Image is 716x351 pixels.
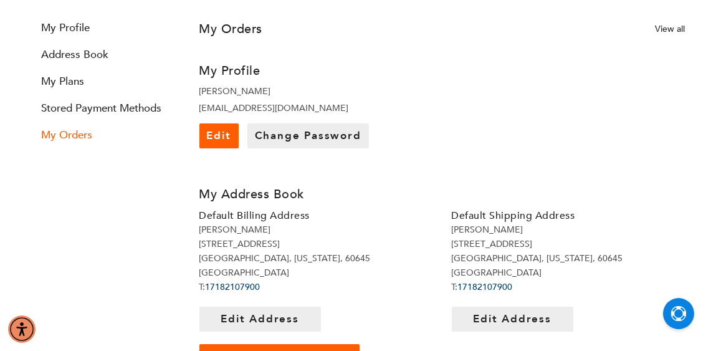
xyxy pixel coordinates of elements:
a: Edit Address [199,307,321,332]
a: Stored Payment Methods [31,101,181,115]
a: Edit [199,123,239,148]
h4: Default Billing Address [199,209,433,223]
a: My Orders [31,128,181,142]
a: Edit Address [452,307,573,332]
a: 17182107900 [206,281,260,293]
span: Edit [207,128,231,143]
a: Change Password [247,123,369,148]
li: [PERSON_NAME] [199,85,433,97]
a: View all [656,23,685,35]
address: [PERSON_NAME] [STREET_ADDRESS] [GEOGRAPHIC_DATA], [US_STATE], 60645 [GEOGRAPHIC_DATA] T: [199,223,433,294]
a: My Profile [31,21,181,35]
div: Accessibility Menu [8,315,36,343]
address: [PERSON_NAME] [STREET_ADDRESS] [GEOGRAPHIC_DATA], [US_STATE], 60645 [GEOGRAPHIC_DATA] T: [452,223,685,294]
span: My Address Book [199,186,305,203]
span: Edit Address [473,312,551,326]
li: [EMAIL_ADDRESS][DOMAIN_NAME] [199,102,433,114]
a: My Plans [31,74,181,89]
h3: My Orders [199,21,263,37]
a: Address Book [31,47,181,62]
h4: Default Shipping Address [452,209,685,223]
h3: My Profile [199,62,433,79]
a: 17182107900 [458,281,513,293]
span: Edit Address [221,312,299,326]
